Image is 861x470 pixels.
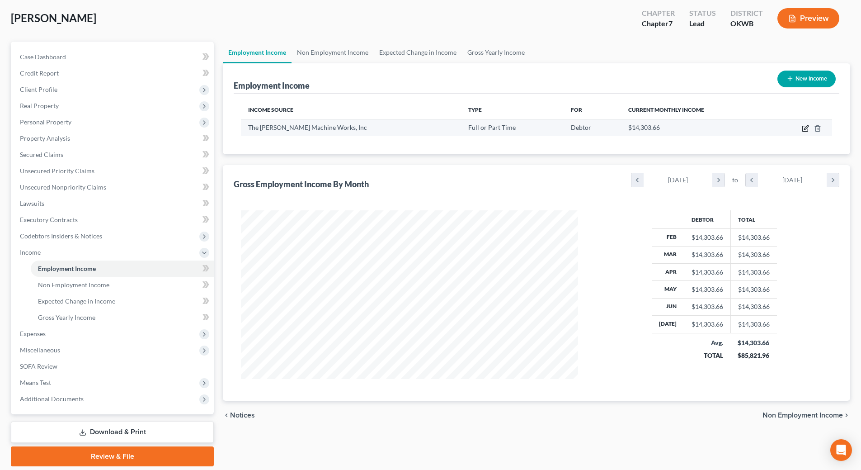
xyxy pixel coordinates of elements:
[631,173,644,187] i: chevron_left
[571,106,582,113] span: For
[730,263,777,280] td: $14,303.66
[20,346,60,354] span: Miscellaneous
[13,163,214,179] a: Unsecured Priority Claims
[730,210,777,228] th: Total
[13,65,214,81] a: Credit Report
[223,412,255,419] button: chevron_left Notices
[692,320,723,329] div: $14,303.66
[374,42,462,63] a: Expected Change in Income
[732,176,738,185] span: to
[20,134,70,142] span: Property Analysis
[223,412,230,419] i: chevron_left
[31,261,214,277] a: Employment Income
[691,351,723,360] div: TOTAL
[689,8,716,19] div: Status
[20,118,71,126] span: Personal Property
[668,19,673,28] span: 7
[20,216,78,223] span: Executory Contracts
[689,19,716,29] div: Lead
[628,123,660,131] span: $14,303.66
[13,212,214,228] a: Executory Contracts
[20,330,46,337] span: Expenses
[11,11,96,24] span: [PERSON_NAME]
[692,302,723,311] div: $14,303.66
[730,281,777,298] td: $14,303.66
[223,42,292,63] a: Employment Income
[13,49,214,65] a: Case Dashboard
[777,8,839,28] button: Preview
[11,422,214,443] a: Download & Print
[234,179,369,190] div: Gross Employment Income By Month
[31,309,214,326] a: Gross Yearly Income
[738,338,770,347] div: $14,303.66
[777,71,836,87] button: New Income
[11,446,214,466] a: Review & File
[13,130,214,147] a: Property Analysis
[738,351,770,360] div: $85,821.96
[20,151,63,158] span: Secured Claims
[692,250,723,259] div: $14,303.66
[468,106,482,113] span: Type
[843,412,850,419] i: chevron_right
[20,199,44,207] span: Lawsuits
[20,248,41,256] span: Income
[20,85,57,93] span: Client Profile
[652,298,684,315] th: Jun
[652,263,684,280] th: Apr
[684,210,730,228] th: Debtor
[692,285,723,294] div: $14,303.66
[730,229,777,246] td: $14,303.66
[20,102,59,109] span: Real Property
[31,277,214,293] a: Non Employment Income
[730,246,777,263] td: $14,303.66
[730,19,763,29] div: OKWB
[644,173,713,187] div: [DATE]
[642,19,675,29] div: Chapter
[248,106,293,113] span: Income Source
[13,195,214,212] a: Lawsuits
[20,395,84,403] span: Additional Documents
[730,298,777,315] td: $14,303.66
[234,80,310,91] div: Employment Income
[13,358,214,375] a: SOFA Review
[762,412,843,419] span: Non Employment Income
[20,379,51,386] span: Means Test
[746,173,758,187] i: chevron_left
[652,316,684,333] th: [DATE]
[642,8,675,19] div: Chapter
[730,316,777,333] td: $14,303.66
[827,173,839,187] i: chevron_right
[20,167,94,175] span: Unsecured Priority Claims
[13,147,214,163] a: Secured Claims
[692,268,723,277] div: $14,303.66
[628,106,704,113] span: Current Monthly Income
[730,8,763,19] div: District
[712,173,725,187] i: chevron_right
[248,123,367,131] span: The [PERSON_NAME] Machine Works, Inc
[13,179,214,195] a: Unsecured Nonpriority Claims
[571,123,591,131] span: Debtor
[758,173,827,187] div: [DATE]
[462,42,530,63] a: Gross Yearly Income
[292,42,374,63] a: Non Employment Income
[20,69,59,77] span: Credit Report
[20,232,102,240] span: Codebtors Insiders & Notices
[691,338,723,347] div: Avg.
[652,281,684,298] th: May
[20,362,57,370] span: SOFA Review
[31,293,214,309] a: Expected Change in Income
[762,412,850,419] button: Non Employment Income chevron_right
[20,53,66,61] span: Case Dashboard
[20,183,106,191] span: Unsecured Nonpriority Claims
[830,439,852,461] div: Open Intercom Messenger
[38,265,96,272] span: Employment Income
[230,412,255,419] span: Notices
[468,123,516,131] span: Full or Part Time
[38,297,115,305] span: Expected Change in Income
[652,246,684,263] th: Mar
[692,233,723,242] div: $14,303.66
[38,313,95,321] span: Gross Yearly Income
[38,281,109,289] span: Non Employment Income
[652,229,684,246] th: Feb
